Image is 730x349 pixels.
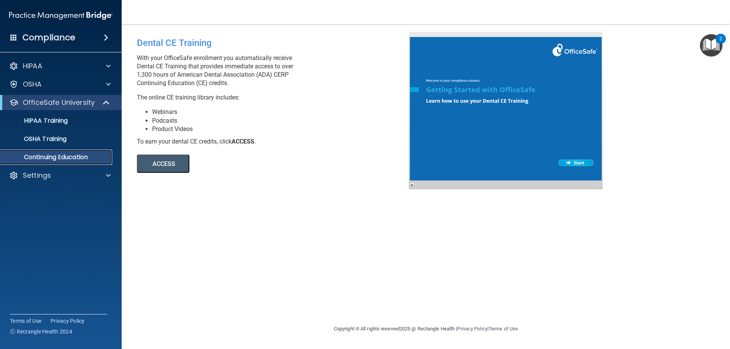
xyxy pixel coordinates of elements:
div: 2 [719,39,722,49]
div: To earn your dental CE credits, click . [137,137,414,146]
a: HIPAA [9,62,111,71]
h4: Compliance [22,32,75,43]
div: Copyright © All rights reserved 2025 @ Rectangle Health | | [287,317,565,341]
button: Open Resource Center, 2 new notifications [700,34,722,57]
a: Terms of Use [489,326,518,332]
a: ACCESS [137,161,345,167]
a: OfficeSafe University [9,98,110,107]
button: ACCESS [137,155,189,173]
a: Privacy Policy [51,317,85,325]
iframe: Drift Widget Chat Controller [598,295,721,325]
p: OfficeSafe University [23,98,95,107]
p: With your OfficeSafe enrollment you automatically receive Dental CE Training that provides immedi... [137,54,414,87]
b: ACCESS [232,138,254,145]
li: Product Videos [152,125,414,133]
p: The online CE training library includes: [137,93,414,102]
li: Podcasts [152,117,414,125]
li: Webinars [152,108,414,116]
p: Settings [23,171,51,180]
p: HIPAA [23,62,42,71]
img: PMB logo [9,8,113,23]
p: HIPAA Training [5,117,68,125]
span: Ⓒ Rectangle Health 2024 [10,328,72,335]
p: OSHA [23,80,42,89]
p: OSHA Training [5,135,67,143]
p: Continuing Education [5,153,109,161]
a: Settings [9,171,111,180]
a: Terms of Use [10,317,41,325]
a: OSHA [9,80,111,89]
a: Privacy Policy [457,326,487,332]
div: Dental CE Training [137,32,414,54]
